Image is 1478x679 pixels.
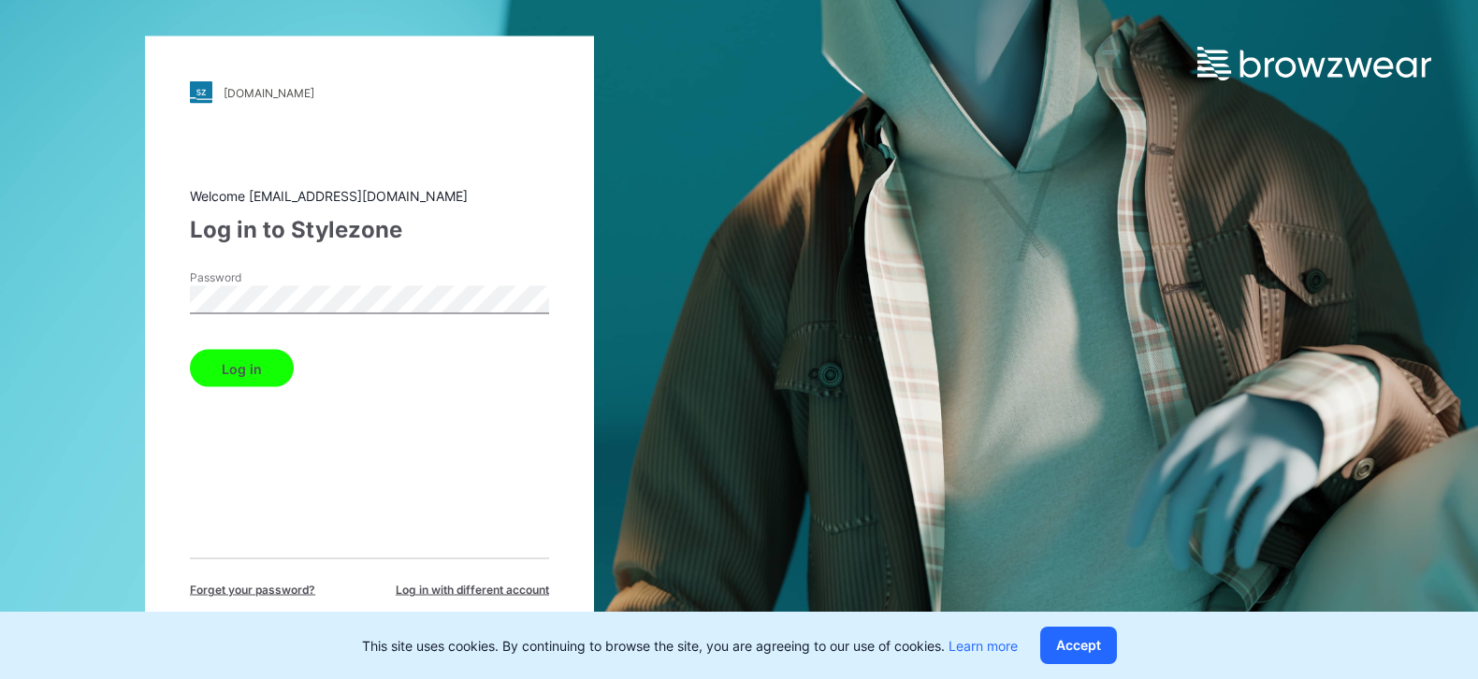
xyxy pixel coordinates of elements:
[949,638,1018,654] a: Learn more
[190,582,315,599] span: Forget your password?
[190,81,549,104] a: [DOMAIN_NAME]
[190,81,212,104] img: stylezone-logo.562084cfcfab977791bfbf7441f1a819.svg
[190,350,294,387] button: Log in
[190,186,549,206] div: Welcome [EMAIL_ADDRESS][DOMAIN_NAME]
[1040,627,1117,664] button: Accept
[1197,47,1431,80] img: browzwear-logo.e42bd6dac1945053ebaf764b6aa21510.svg
[190,269,321,286] label: Password
[190,213,549,247] div: Log in to Stylezone
[396,582,549,599] span: Log in with different account
[224,85,314,99] div: [DOMAIN_NAME]
[362,636,1018,656] p: This site uses cookies. By continuing to browse the site, you are agreeing to our use of cookies.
